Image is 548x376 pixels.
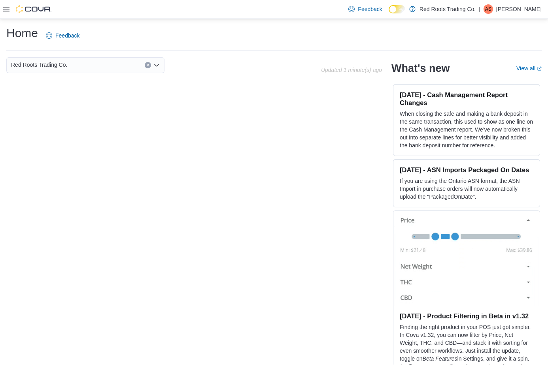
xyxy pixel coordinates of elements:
[400,166,533,174] h3: [DATE] - ASN Imports Packaged On Dates
[6,25,38,41] h1: Home
[358,5,382,13] span: Feedback
[16,5,51,13] img: Cova
[321,67,382,73] p: Updated 1 minute(s) ago
[423,355,457,362] em: Beta Features
[145,62,151,68] button: Clear input
[345,1,385,17] a: Feedback
[479,4,480,14] p: |
[496,4,542,14] p: [PERSON_NAME]
[400,312,533,320] h3: [DATE] - Product Filtering in Beta in v1.32
[400,91,533,107] h3: [DATE] - Cash Management Report Changes
[516,65,542,71] a: View allExternal link
[391,62,450,75] h2: What's new
[400,177,533,201] p: If you are using the Ontario ASN format, the ASN Import in purchase orders will now automatically...
[55,32,79,39] span: Feedback
[11,60,67,70] span: Red Roots Trading Co.
[400,110,533,149] p: When closing the safe and making a bank deposit in the same transaction, this used to show as one...
[484,4,493,14] div: Alexander Schelasin
[420,4,476,14] p: Red Roots Trading Co.
[389,5,405,13] input: Dark Mode
[43,28,83,43] a: Feedback
[153,62,160,68] button: Open list of options
[485,4,491,14] span: AS
[537,66,542,71] svg: External link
